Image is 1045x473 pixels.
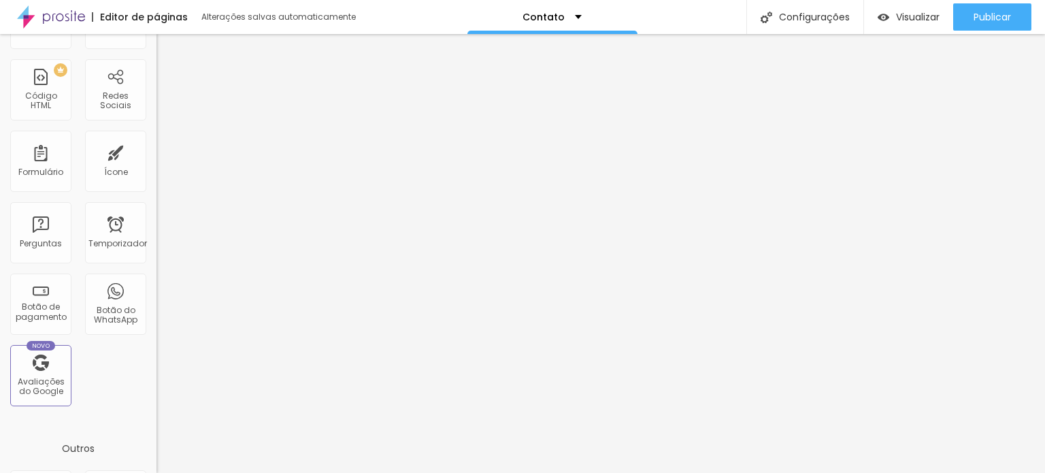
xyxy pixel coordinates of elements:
[100,10,188,24] font: Editor de páginas
[201,11,356,22] font: Alterações salvas automaticamente
[896,10,940,24] font: Visualizar
[18,166,63,178] font: Formulário
[878,12,889,23] img: view-1.svg
[20,238,62,249] font: Perguntas
[25,90,57,111] font: Código HTML
[156,34,1045,473] iframe: Editor
[761,12,772,23] img: Ícone
[94,304,137,325] font: Botão do WhatsApp
[779,10,850,24] font: Configurações
[974,10,1011,24] font: Publicar
[100,90,131,111] font: Redes Sociais
[62,442,95,455] font: Outros
[104,166,128,178] font: Ícone
[16,301,67,322] font: Botão de pagamento
[18,376,65,397] font: Avaliações do Google
[953,3,1031,31] button: Publicar
[88,238,147,249] font: Temporizador
[32,342,50,350] font: Novo
[522,10,565,24] font: Contato
[864,3,953,31] button: Visualizar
